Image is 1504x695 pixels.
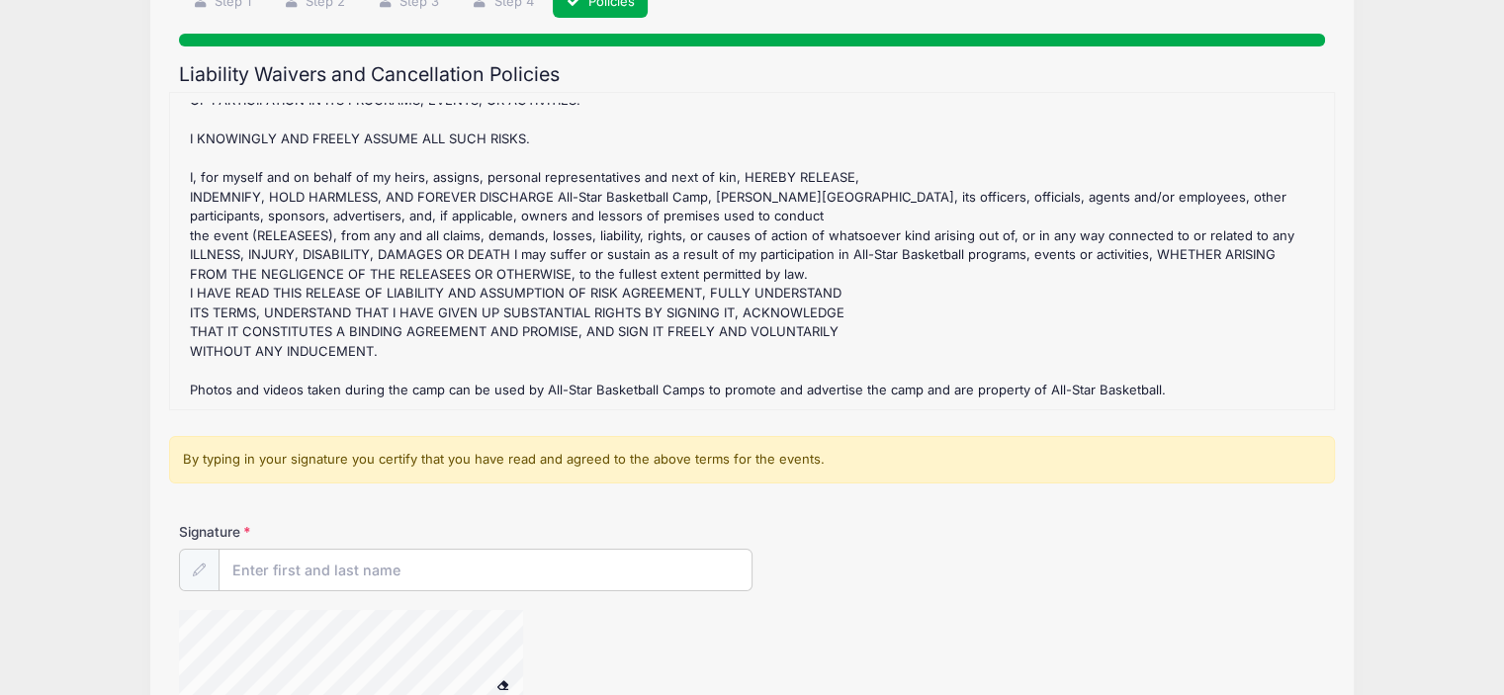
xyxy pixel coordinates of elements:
[169,436,1335,483] div: By typing in your signature you certify that you have read and agreed to the above terms for the ...
[179,522,466,542] label: Signature
[219,549,752,591] input: Enter first and last name
[180,103,1324,399] div: : REFUND POLICY There is a no refund policy for this camp unless you have written permission from...
[179,63,1325,86] h2: Liability Waivers and Cancellation Policies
